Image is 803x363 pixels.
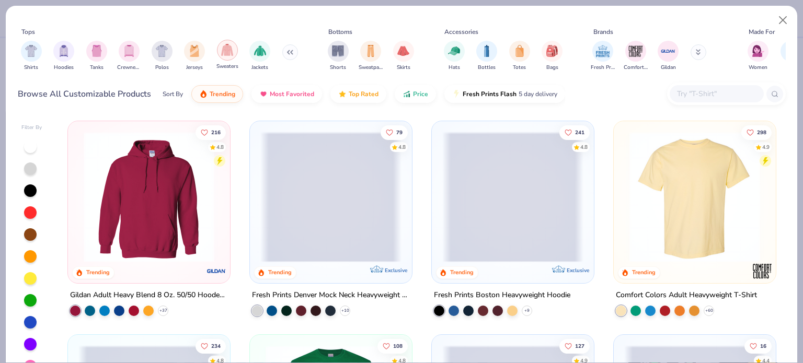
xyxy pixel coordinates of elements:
[397,45,409,57] img: Skirts Image
[25,45,37,57] img: Shirts Image
[184,41,205,72] button: filter button
[463,90,517,98] span: Fresh Prints Flash
[217,143,224,151] div: 4.8
[328,41,349,72] button: filter button
[216,41,238,72] button: filter button
[163,89,183,99] div: Sort By
[249,41,270,72] div: filter for Jackets
[54,64,74,72] span: Hoodies
[762,143,770,151] div: 4.9
[658,41,679,72] div: filter for Gildan
[152,41,173,72] button: filter button
[117,41,141,72] div: filter for Crewnecks
[24,64,38,72] span: Shirts
[152,41,173,72] div: filter for Polos
[513,64,526,72] span: Totes
[365,45,376,57] img: Sweatpants Image
[476,41,497,72] button: filter button
[624,132,765,262] img: 029b8af0-80e6-406f-9fdc-fdf898547912
[748,41,768,72] div: filter for Women
[359,64,383,72] span: Sweatpants
[91,45,102,57] img: Tanks Image
[251,85,322,103] button: Most Favorited
[628,43,644,59] img: Comfort Colors Image
[444,41,465,72] div: filter for Hats
[580,143,588,151] div: 4.8
[781,41,801,72] button: filter button
[749,27,775,37] div: Made For
[434,289,570,302] div: Fresh Prints Boston Heavyweight Hoodie
[393,41,414,72] button: filter button
[53,41,74,72] button: filter button
[377,338,408,353] button: Like
[658,41,679,72] button: filter button
[381,125,408,139] button: Like
[330,64,346,72] span: Shorts
[752,45,764,57] img: Women Image
[785,45,797,57] img: Men Image
[206,261,227,282] img: Gildan logo
[78,132,220,262] img: 01756b78-01f6-4cc6-8d8a-3c30c1a0c8ac
[760,343,766,348] span: 16
[216,40,238,71] div: filter for Sweaters
[184,41,205,72] div: filter for Jerseys
[624,41,648,72] div: filter for Comfort Colors
[216,63,238,71] span: Sweaters
[757,130,766,135] span: 298
[359,41,383,72] div: filter for Sweatpants
[481,45,492,57] img: Bottles Image
[448,45,460,57] img: Hats Image
[18,88,151,100] div: Browse All Customizable Products
[546,45,558,57] img: Bags Image
[593,27,613,37] div: Brands
[330,85,386,103] button: Top Rated
[90,64,104,72] span: Tanks
[624,41,648,72] button: filter button
[751,261,772,282] img: Comfort Colors logo
[199,90,208,98] img: trending.gif
[444,85,565,103] button: Fresh Prints Flash5 day delivery
[393,343,403,348] span: 108
[117,64,141,72] span: Crewnecks
[559,338,590,353] button: Like
[249,41,270,72] button: filter button
[338,90,347,98] img: TopRated.gif
[341,308,349,314] span: + 10
[476,41,497,72] div: filter for Bottles
[53,41,74,72] div: filter for Hoodies
[385,267,407,274] span: Exclusive
[186,64,203,72] span: Jerseys
[595,43,611,59] img: Fresh Prints Image
[398,143,406,151] div: 4.8
[332,45,344,57] img: Shorts Image
[546,64,558,72] span: Bags
[444,27,478,37] div: Accessories
[349,90,378,98] span: Top Rated
[259,90,268,98] img: most_fav.gif
[449,64,460,72] span: Hats
[741,125,772,139] button: Like
[397,64,410,72] span: Skirts
[156,45,168,57] img: Polos Image
[744,338,772,353] button: Like
[86,41,107,72] div: filter for Tanks
[21,27,35,37] div: Tops
[781,41,801,72] div: filter for Men
[21,124,42,132] div: Filter By
[575,343,584,348] span: 127
[396,130,403,135] span: 79
[191,85,243,103] button: Trending
[212,343,221,348] span: 234
[478,64,496,72] span: Bottles
[210,90,235,98] span: Trending
[575,130,584,135] span: 241
[660,43,676,59] img: Gildan Image
[21,41,42,72] button: filter button
[196,338,226,353] button: Like
[21,41,42,72] div: filter for Shirts
[270,90,314,98] span: Most Favorited
[542,41,563,72] div: filter for Bags
[123,45,135,57] img: Crewnecks Image
[661,64,676,72] span: Gildan
[591,41,615,72] div: filter for Fresh Prints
